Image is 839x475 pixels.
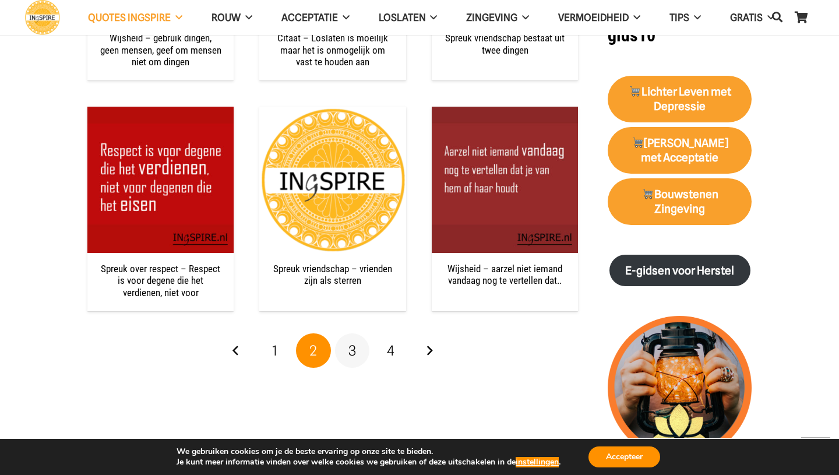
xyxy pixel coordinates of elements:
span: Loslaten [379,12,426,23]
span: Acceptatie [281,12,338,23]
strong: Lichter Leven met Depressie [629,85,731,113]
span: Zingeving [466,12,517,23]
a: Pagina 3 [335,333,370,368]
p: Je kunt meer informatie vinden over welke cookies we gebruiken of deze uitschakelen in de . [177,457,560,467]
strong: [PERSON_NAME] met Acceptatie [631,136,728,164]
a: Wijsheid – aarzel niet iemand vandaag nog te vertellen dat.. [432,108,578,119]
strong: Bouwstenen Zingeving [641,188,718,216]
strong: E-gidsen voor Herstel [625,264,734,277]
a: 🛒Lichter Leven met Depressie [608,76,752,122]
a: ROUW [197,3,267,33]
a: Spreuk over respect – Respect is voor degene die het verdienen, niet voor [101,263,220,298]
span: Pagina 2 [296,333,331,368]
a: VERMOEIDHEID [544,3,655,33]
a: Pagina 4 [373,333,408,368]
a: E-gidsen voor Herstel [609,255,750,287]
a: Zoeken [766,3,789,31]
a: Spreuk over respect – Respect is voor degene die het verdienen, niet voor [87,108,234,119]
a: Zingeving [452,3,544,33]
img: lichtpuntjes voor in donkere tijden [608,316,752,460]
a: Loslaten [364,3,452,33]
img: Spreuk over respect. Respect is voor degene die het verdienen, niet voor degene die het eisen [87,107,234,253]
span: ROUW [211,12,241,23]
span: 2 [309,342,317,359]
a: 🛒[PERSON_NAME] met Acceptatie [608,127,752,174]
img: 🛒 [642,188,653,199]
a: Wijsheid – gebruik dingen, geen mensen, geef om mensen niet om dingen [100,32,221,68]
a: Spreuk vriendschap – vrienden zijn als sterren [273,263,392,286]
a: Spreuk vriendschap bestaat uit twee dingen [445,32,565,55]
a: Wijsheid – aarzel niet iemand vandaag nog te vertellen dat.. [447,263,562,286]
img: 🛒 [629,86,640,97]
a: GRATIS [715,3,789,33]
span: TIPS [669,12,689,23]
a: Spreuk vriendschap – vrienden zijn als sterren [259,108,406,119]
button: instellingen [516,457,559,467]
p: We gebruiken cookies om je de beste ervaring op onze site te bieden. [177,446,560,457]
span: VERMOEIDHEID [558,12,629,23]
img: Liefdes vriendschap quote [432,107,578,253]
span: GRATIS [730,12,763,23]
img: 🛒 [632,137,643,148]
a: QUOTES INGSPIRE [73,3,197,33]
a: Terug naar top [801,437,830,466]
a: TIPS [655,3,715,33]
a: Pagina 1 [258,333,292,368]
span: 4 [387,342,394,359]
a: Acceptatie [267,3,364,33]
span: QUOTES INGSPIRE [88,12,171,23]
a: Citaat – Loslaten is moeilijk maar het is onmogelijk om vast te houden aan [277,32,388,68]
a: 🛒Bouwstenen Zingeving [608,178,752,225]
button: Accepteer [588,446,660,467]
span: 3 [348,342,356,359]
span: 1 [272,342,277,359]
